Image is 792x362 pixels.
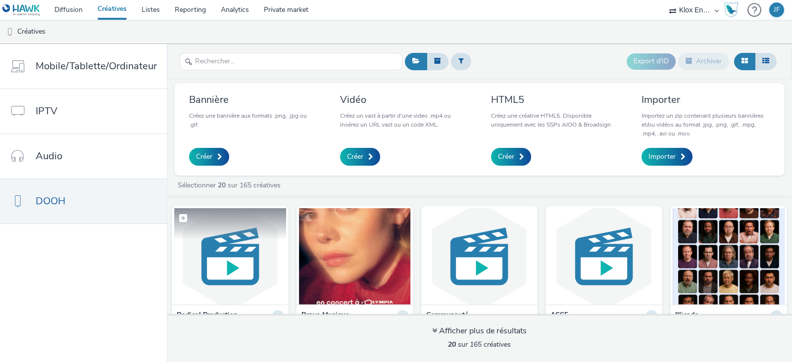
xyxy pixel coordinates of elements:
span: sur 165 créatives [448,340,511,349]
button: Archiver [678,53,729,70]
span: DOOH [36,194,65,208]
div: Afficher plus de résultats [432,325,527,337]
p: Créez une bannière aux formats .png, .jpg ou .gif. [189,111,317,129]
img: TAMEIMPALA_PARIS_26_1080x1920.mp4 visual [174,208,286,305]
strong: 20 [448,340,456,349]
span: Créer [498,152,514,162]
strong: Radical Production [177,310,238,321]
img: KloxDOOH[1080x1920]-10.mp4 visual [424,208,536,305]
p: Créez un vast à partir d'une video .mp4 ou insérez un URL vast ou un code XML. [340,111,468,129]
h3: Bannière [189,93,317,106]
a: Hawk Academy [724,2,742,18]
img: undefined Logo [2,4,41,16]
span: Mobile/Tablette/Ordinateur [36,59,157,73]
span: Créer [347,152,363,162]
a: Créer [189,148,229,166]
p: Créez une créative HTML5. Disponible uniquement avec les SSPs AIOO & Broadsign [491,111,619,129]
span: Importer [648,152,676,162]
a: Créer [491,148,531,166]
img: Hawk Academy [724,2,739,18]
h3: Importer [642,93,770,106]
strong: 20 [218,181,226,190]
strong: ASSE [550,310,568,321]
img: DOOH_9-16_10s.mp4 visual [548,208,660,305]
p: Importez un zip contenant plusieurs bannières et/ou vidéos au format .jpg, .png, .gif, .mpg, .mp4... [642,111,770,138]
h3: HTML5 [491,93,619,106]
span: Audio [36,149,62,163]
button: Liste [755,53,777,70]
strong: Bravo Musique [301,310,349,321]
img: Cœur de pirate - Septembre 2025 visual [299,208,411,305]
img: dooh [5,27,15,37]
h3: Vidéo [340,93,468,106]
span: Créer [196,152,212,162]
img: Dooh_Illicado_10s visual [673,208,785,305]
input: Rechercher... [180,53,402,70]
strong: Illicado [675,310,698,321]
a: Créer [340,148,380,166]
button: Export d'ID [627,53,676,69]
span: IPTV [36,104,57,118]
a: Sélectionner sur 165 créatives [177,181,285,190]
strong: Communauté d'Agglomération [GEOGRAPHIC_DATA] [426,310,519,340]
a: Importer [642,148,693,166]
div: JF [774,2,780,17]
button: Grille [734,53,755,70]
